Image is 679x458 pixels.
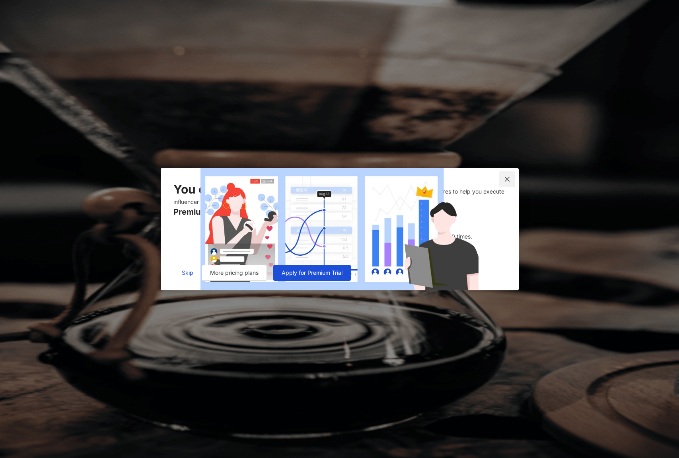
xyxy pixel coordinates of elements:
[273,265,351,281] button: Apply for Premium Trial
[202,265,267,281] button: More pricing plans
[182,270,193,276] span: Skip
[161,168,519,290] img: free trial onboarding
[173,265,202,281] button: Skip
[210,270,259,276] span: More pricing plans
[282,270,342,276] span: Apply for Premium Trial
